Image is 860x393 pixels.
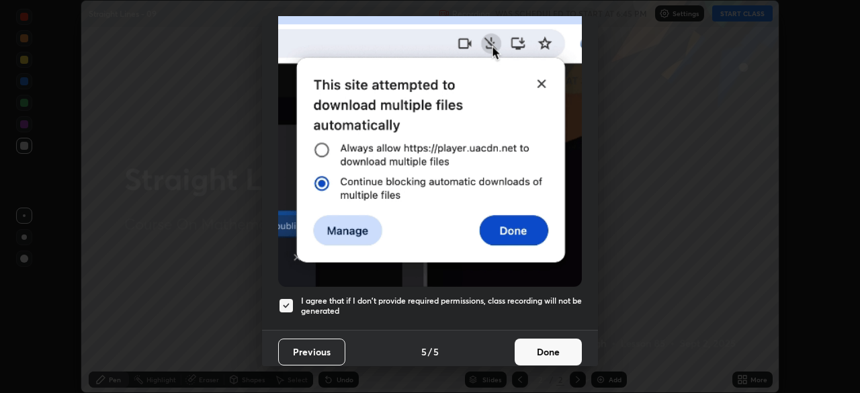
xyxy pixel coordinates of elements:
button: Done [515,339,582,365]
h5: I agree that if I don't provide required permissions, class recording will not be generated [301,296,582,316]
button: Previous [278,339,345,365]
h4: 5 [421,345,427,359]
h4: 5 [433,345,439,359]
h4: / [428,345,432,359]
